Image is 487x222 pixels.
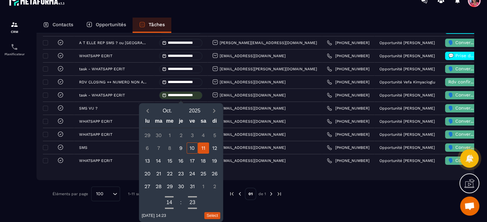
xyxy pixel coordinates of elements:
div: 18 [198,155,209,166]
a: [PHONE_NUMBER] [327,40,369,45]
div: 30 [153,130,164,141]
a: [PHONE_NUMBER] [327,93,369,98]
button: Open minutes overlay [188,198,197,207]
div: me [164,117,175,128]
img: scheduler [11,43,18,51]
div: 2 [175,130,187,141]
a: [PHONE_NUMBER] [327,158,369,163]
div: 25 [198,168,209,179]
img: formation [11,21,18,28]
div: 31 [187,181,198,192]
div: ve [187,117,198,128]
button: Previous month [142,107,154,115]
span: 100 [94,190,106,197]
a: schedulerschedulerPlanificateur [2,38,27,61]
img: next [268,191,274,197]
p: Opportunité Vefa Kimyacioglu [379,80,435,84]
p: Opportunité [PERSON_NAME] [379,119,435,124]
div: Calendar days [142,130,220,192]
div: 29 [164,181,175,192]
div: 8 [164,142,175,154]
div: 5 [209,130,220,141]
a: [PHONE_NUMBER] [327,132,369,137]
div: 14 [153,155,164,166]
p: Contacts [53,22,73,27]
a: [PHONE_NUMBER] [327,145,369,150]
p: Opportunités [96,22,126,27]
div: je [175,117,187,128]
div: 24 [187,168,198,179]
div: 15 [164,155,175,166]
div: Ouvrir le chat [460,196,479,216]
p: Opportunité [PERSON_NAME] [379,54,435,58]
button: Increment minutes [188,195,197,198]
p: task - WHATSAPP ECRIT [79,67,125,71]
p: SMS VU ? [79,106,98,111]
p: CRM [2,30,27,34]
p: Opportunité [PERSON_NAME] [379,67,435,71]
button: Increment hours [165,195,174,198]
p: Opportunité [PERSON_NAME] [379,106,435,111]
div: 11/10/2025 14:23 [142,213,166,218]
input: Search for option [106,190,111,197]
div: 27 [142,181,153,192]
p: RDV CLOSING ++ NUMERO NON ATTRIBUE [79,80,148,84]
div: 29 [142,130,153,141]
img: prev [237,191,243,197]
div: 3 [187,130,198,141]
a: formationformationCRM [2,16,27,38]
img: prev [229,191,235,197]
p: de 1 [258,191,266,196]
button: Open years overlay [181,105,208,117]
p: Opportunité [PERSON_NAME] [379,145,435,150]
p: Tâches [149,22,165,27]
p: 01 [245,188,256,200]
div: 2 [209,181,220,192]
button: Select [204,212,220,219]
p: WHATSAPP ECRIT [79,54,112,58]
div: Search for option [91,187,120,201]
div: 4 [198,130,209,141]
div: 10 [187,142,198,154]
p: WHATSAPP ECRIT [79,119,112,124]
div: 22 [164,168,175,179]
a: Tâches [133,18,171,33]
div: lu [142,117,153,128]
p: WHATSAPP ECRIT [79,132,112,137]
img: next [276,191,282,197]
p: 1-11 sur 11 éléments [128,192,165,196]
div: 23 [175,168,187,179]
div: di [209,117,220,128]
a: [PHONE_NUMBER] [327,80,369,85]
p: SMS [79,145,87,150]
div: 26 [209,168,220,179]
p: Opportunité [PERSON_NAME] [379,158,435,163]
div: 28 [153,181,164,192]
div: 16 [175,155,187,166]
div: 13 [142,155,153,166]
div: 21 [153,168,164,179]
div: 1 [198,181,209,192]
button: Open months overlay [154,105,181,117]
div: 12 [209,142,220,154]
p: A T ELLE REP SMS ? ou [GEOGRAPHIC_DATA]? EMAIL [79,41,148,45]
p: Planificateur [2,52,27,56]
span: Rdv confirmé ✅ [448,79,484,84]
div: 30 [175,181,187,192]
a: Opportunités [80,18,133,33]
p: task - WHATSAPP ECRIT [79,93,125,97]
div: 6 [142,142,153,154]
p: Opportunité [PERSON_NAME] [379,132,435,137]
div: 19 [209,155,220,166]
div: sa [198,117,209,128]
button: Decrement hours [165,207,174,210]
div: 20 [142,168,153,179]
a: [PHONE_NUMBER] [327,119,369,124]
p: Opportunité [PERSON_NAME] [379,93,435,97]
button: Next month [208,107,220,115]
div: 11 [198,142,209,154]
a: [PHONE_NUMBER] [327,66,369,72]
button: Open hours overlay [165,198,174,207]
div: 1 [164,130,175,141]
a: [PHONE_NUMBER] [327,53,369,58]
